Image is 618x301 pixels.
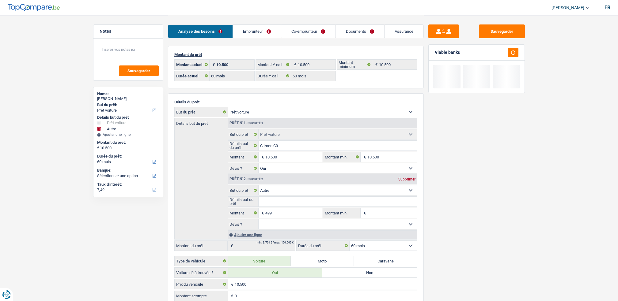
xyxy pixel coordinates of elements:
label: But du prêt [228,185,259,195]
span: Sauvegarder [127,69,150,73]
a: Co-emprunteur [281,25,335,38]
div: fr [605,5,610,10]
label: Taux d'intérêt: [97,182,158,187]
div: [PERSON_NAME] [97,96,159,101]
div: Supprimer [397,177,417,181]
label: Durée du prêt: [297,241,350,251]
label: Montant minimum [337,60,372,69]
label: Détails but du prêt [175,118,228,125]
label: Caravane [354,256,417,266]
div: Ajouter une ligne [97,132,159,137]
img: TopCompare Logo [8,4,60,11]
label: Prix du véhicule [175,279,228,289]
span: € [97,146,99,150]
label: Durée Y call [256,71,291,81]
span: € [228,291,235,301]
label: Moto [291,256,354,266]
span: [PERSON_NAME] [552,5,584,10]
label: Devis ? [228,163,259,173]
label: Montant [228,208,259,218]
a: [PERSON_NAME] [547,3,590,13]
span: - Priorité 2 [246,177,263,181]
div: Name: [97,91,159,96]
div: Détails but du prêt [97,115,159,120]
label: Montant min. [323,208,361,218]
a: Analyse des besoins [168,25,233,38]
label: Montant acompte [175,291,228,301]
label: Non [322,268,417,277]
button: Sauvegarder [119,65,159,76]
h5: Notes [100,29,157,34]
label: Montant min. [323,152,361,162]
span: € [228,241,234,251]
label: Détails but du prêt [228,197,259,206]
label: Montant du prêt [175,241,228,251]
label: Montant du prêt: [97,140,158,145]
label: But du prêt [175,107,228,117]
label: Oui [228,268,323,277]
label: Montant actuel [175,60,210,69]
label: Montant Y call [256,60,291,69]
span: € [259,152,265,162]
div: Viable banks [435,50,460,55]
label: But du prêt: [97,102,158,107]
label: Voiture [228,256,291,266]
label: Banque: [97,168,158,173]
p: Détails du prêt [174,100,417,104]
span: € [259,208,265,218]
button: Sauvegarder [479,24,525,38]
label: Durée actuel [175,71,210,81]
label: Voiture déjà trouvée ? [175,268,228,277]
a: Assurance [385,25,423,38]
div: Ajouter une ligne [228,230,417,239]
label: Durée du prêt: [97,154,158,159]
label: But du prêt [228,129,259,139]
div: Prêt n°1 [228,121,265,125]
label: Montant [228,152,259,162]
label: Devis ? [228,219,259,229]
div: Prêt n°2 [228,177,265,181]
a: Emprunteur [233,25,281,38]
span: € [210,60,216,69]
span: € [228,279,235,289]
span: € [361,152,367,162]
span: € [361,208,367,218]
span: - Priorité 1 [246,121,263,125]
a: Documents [336,25,384,38]
div: min: 3.701 € / max: 100.000 € [257,241,294,244]
span: € [372,60,379,69]
span: € [291,60,298,69]
p: Montant du prêt [174,52,417,57]
label: Détails but du prêt [228,141,259,150]
label: Type de véhicule [175,256,228,266]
